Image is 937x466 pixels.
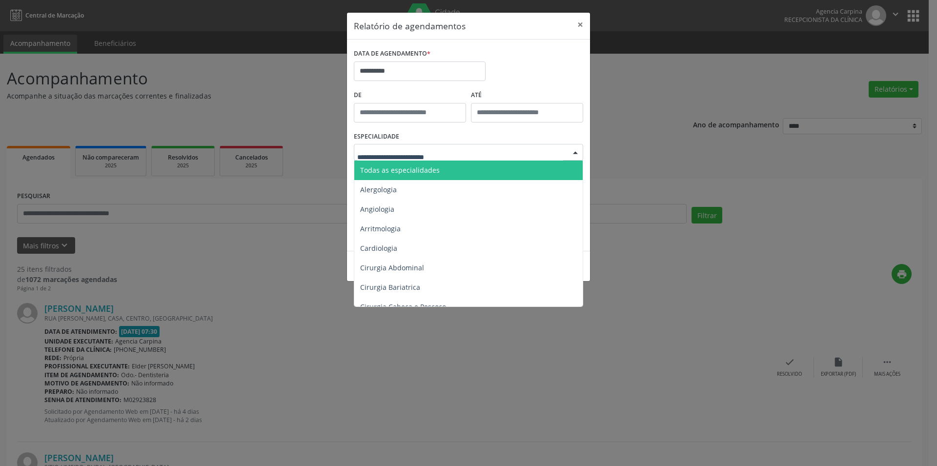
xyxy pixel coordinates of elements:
[570,13,590,37] button: Close
[360,185,397,194] span: Alergologia
[354,46,430,61] label: DATA DE AGENDAMENTO
[354,129,399,144] label: ESPECIALIDADE
[360,224,401,233] span: Arritmologia
[354,88,466,103] label: De
[360,165,440,175] span: Todas as especialidades
[360,204,394,214] span: Angiologia
[354,20,466,32] h5: Relatório de agendamentos
[360,283,420,292] span: Cirurgia Bariatrica
[360,243,397,253] span: Cardiologia
[471,88,583,103] label: ATÉ
[360,302,446,311] span: Cirurgia Cabeça e Pescoço
[360,263,424,272] span: Cirurgia Abdominal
